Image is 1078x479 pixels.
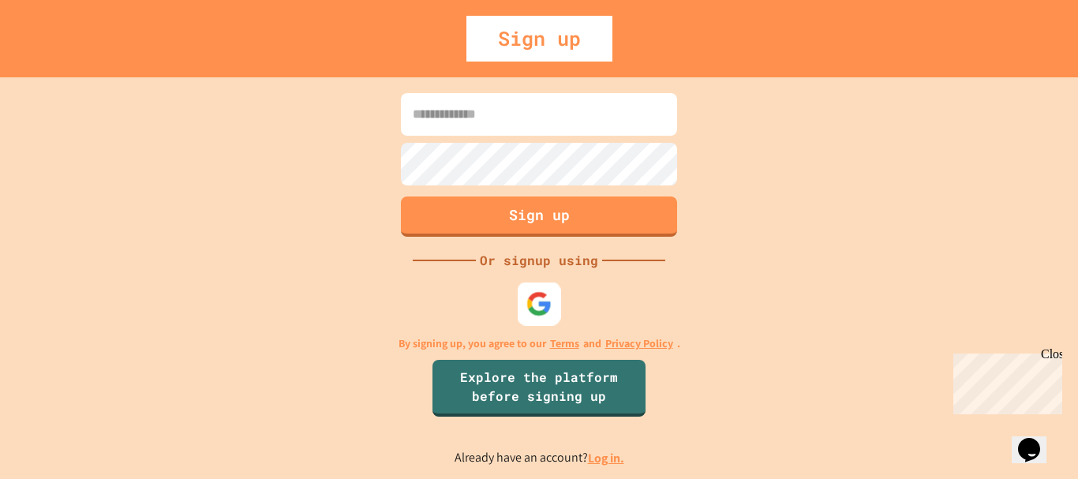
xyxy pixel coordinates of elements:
iframe: chat widget [947,347,1062,414]
a: Log in. [588,450,624,466]
div: Sign up [466,16,612,62]
p: Already have an account? [455,448,624,468]
div: Or signup using [476,251,602,270]
a: Privacy Policy [605,335,673,352]
a: Explore the platform before signing up [432,360,646,417]
iframe: chat widget [1012,416,1062,463]
img: google-icon.svg [526,290,552,316]
button: Sign up [401,196,677,237]
div: Chat with us now!Close [6,6,109,100]
p: By signing up, you agree to our and . [399,335,680,352]
a: Terms [550,335,579,352]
